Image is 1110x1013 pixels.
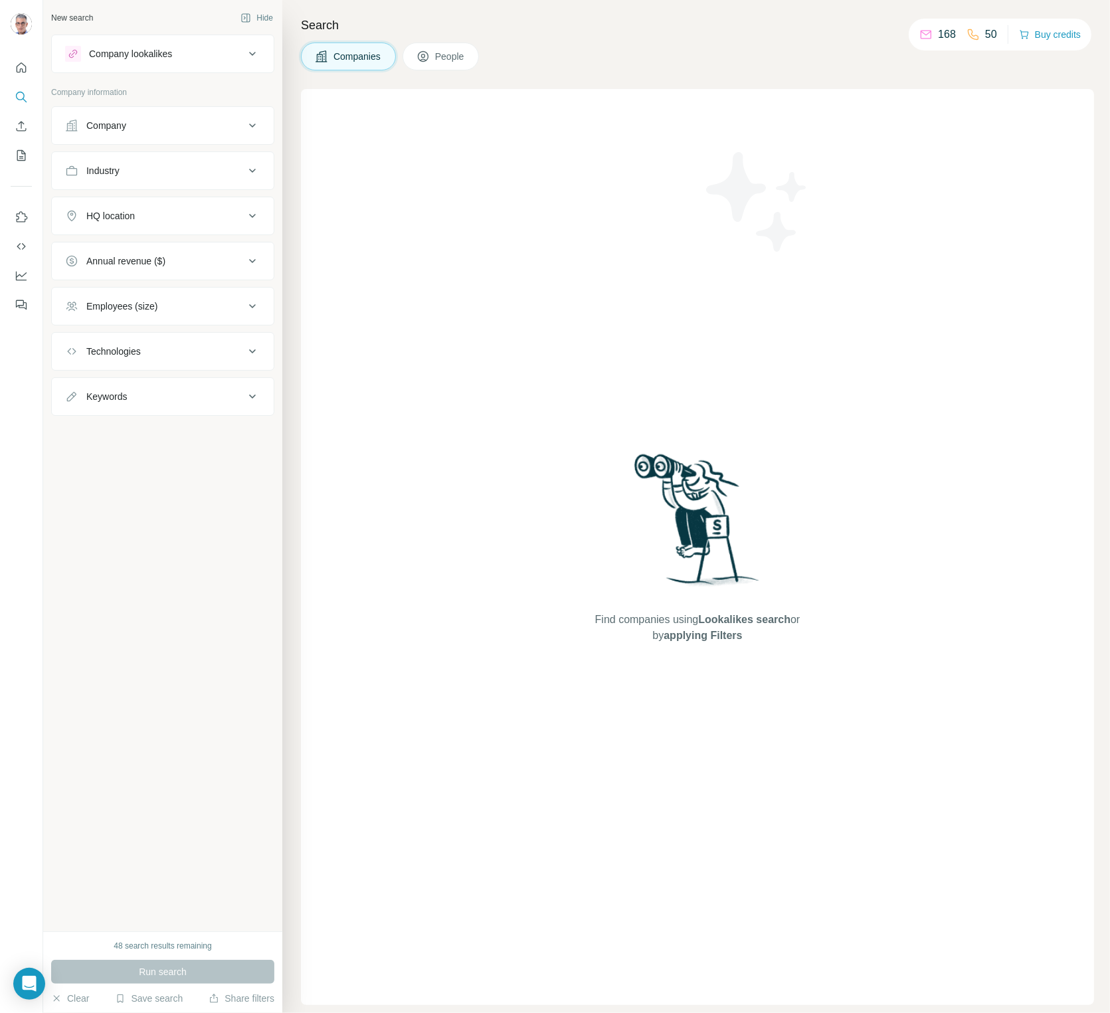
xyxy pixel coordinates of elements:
button: Search [11,85,32,109]
div: Company [86,119,126,132]
button: Employees (size) [52,290,274,322]
div: Industry [86,164,120,177]
button: Annual revenue ($) [52,245,274,277]
button: My lists [11,143,32,167]
button: Clear [51,992,89,1005]
img: Surfe Illustration - Stars [697,142,817,262]
div: 48 search results remaining [114,940,211,952]
button: Quick start [11,56,32,80]
span: People [435,50,466,63]
div: Technologies [86,345,141,358]
button: Enrich CSV [11,114,32,138]
button: Hide [231,8,282,28]
button: Company lookalikes [52,38,274,70]
div: Open Intercom Messenger [13,968,45,1000]
p: 168 [938,27,956,43]
div: Employees (size) [86,300,157,313]
button: HQ location [52,200,274,232]
button: Use Surfe API [11,234,32,258]
div: Annual revenue ($) [86,254,165,268]
h4: Search [301,16,1094,35]
button: Company [52,110,274,141]
button: Feedback [11,293,32,317]
button: Keywords [52,381,274,413]
p: Company information [51,86,274,98]
p: 50 [985,27,997,43]
button: Industry [52,155,274,187]
button: Dashboard [11,264,32,288]
div: HQ location [86,209,135,223]
span: applying Filters [664,630,742,641]
span: Lookalikes search [698,614,790,625]
img: Avatar [11,13,32,35]
button: Buy credits [1019,25,1081,44]
span: Companies [333,50,382,63]
button: Save search [115,992,183,1005]
div: New search [51,12,93,24]
span: Find companies using or by [591,612,804,644]
div: Keywords [86,390,127,403]
div: Company lookalikes [89,47,172,60]
button: Share filters [209,992,274,1005]
button: Use Surfe on LinkedIn [11,205,32,229]
img: Surfe Illustration - Woman searching with binoculars [628,450,767,599]
button: Technologies [52,335,274,367]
